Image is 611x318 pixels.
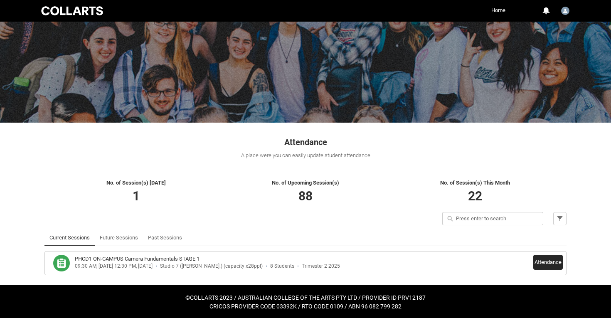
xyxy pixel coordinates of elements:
li: Current Sessions [44,229,95,246]
a: Home [489,4,508,17]
button: Filter [553,212,567,225]
span: Attendance [284,137,327,147]
button: User Profile Christina.Simons [559,3,572,17]
div: A place were you can easily update student attendance [44,151,567,160]
div: Trimester 2 2025 [302,263,340,269]
div: Studio 7 ([PERSON_NAME].) (capacity x28ppl) [160,263,263,269]
button: Attendance [533,255,563,270]
div: 8 Students [270,263,294,269]
span: No. of Session(s) This Month [440,180,510,186]
a: Current Sessions [49,229,90,246]
div: 09:30 AM, [DATE] 12:30 PM, [DATE] [75,263,153,269]
li: Past Sessions [143,229,187,246]
span: 88 [298,189,313,203]
span: No. of Upcoming Session(s) [272,180,339,186]
span: No. of Session(s) [DATE] [106,180,166,186]
span: 22 [468,189,482,203]
li: Future Sessions [95,229,143,246]
a: Future Sessions [100,229,138,246]
img: Christina.Simons [561,7,569,15]
h3: PHCD1 ON-CAMPUS Camera Fundamentals STAGE 1 [75,255,200,263]
a: Past Sessions [148,229,182,246]
span: 1 [133,189,140,203]
input: Press enter to search [442,212,543,225]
